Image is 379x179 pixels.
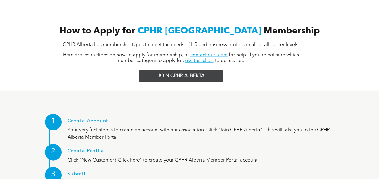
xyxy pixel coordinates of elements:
[215,58,245,63] span: to get started.
[45,114,62,130] div: 1
[137,27,261,36] span: CPHR [GEOGRAPHIC_DATA]
[63,42,299,47] span: CPHR Alberta has membership types to meet the needs of HR and business professionals at all caree...
[264,27,320,36] span: Membership
[63,53,189,58] span: Here are instructions on how to apply for membership, or
[59,27,135,36] span: How to Apply for
[68,118,340,127] h1: Create Account
[68,157,340,164] p: Click “New Customer? Click here” to create your CPHR Alberta Member Portal account.
[158,73,204,79] span: JOIN CPHR ALBERTA
[185,58,213,63] a: use this chart
[116,53,299,63] span: for help. If you're not sure which member category to apply for,
[68,149,340,157] h1: Create Profile
[139,70,223,82] a: JOIN CPHR ALBERTA
[190,53,227,58] a: contact our team
[68,127,340,141] p: Your very first step is to create an account with our association. Click “Join CPHR Alberta” – th...
[45,144,62,161] div: 2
